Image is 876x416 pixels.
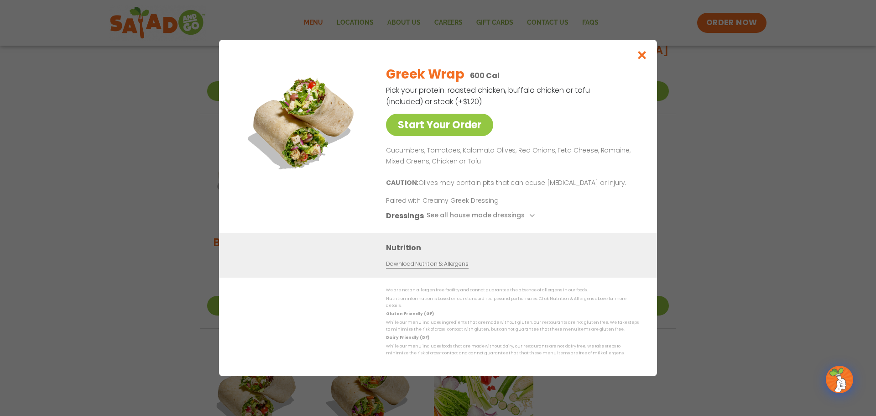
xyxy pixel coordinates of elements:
h3: Dressings [386,210,424,221]
strong: Dairy Friendly (DF) [386,335,429,340]
p: While our menu includes ingredients that are made without gluten, our restaurants are not gluten ... [386,319,639,333]
a: Start Your Order [386,114,493,136]
button: Close modal [627,40,657,70]
b: CAUTION: [386,178,418,187]
p: Cucumbers, Tomatoes, Kalamata Olives, Red Onions, Feta Cheese, Romaine, Mixed Greens, Chicken or ... [386,145,635,167]
p: Olives may contain pits that can cause [MEDICAL_DATA] or injury. [386,178,635,189]
p: Paired with Creamy Greek Dressing [386,196,555,205]
strong: Gluten Friendly (GF) [386,311,433,316]
p: 600 Cal [470,70,500,81]
img: Featured product photo for Greek Wrap [240,58,367,186]
p: Nutrition information is based on our standard recipes and portion sizes. Click Nutrition & Aller... [386,295,639,310]
a: Download Nutrition & Allergens [386,260,468,269]
p: Pick your protein: roasted chicken, buffalo chicken or tofu (included) or steak (+$1.20) [386,84,591,107]
p: While our menu includes foods that are made without dairy, our restaurants are not dairy free. We... [386,342,639,357]
p: We are not an allergen free facility and cannot guarantee the absence of allergens in our foods. [386,287,639,294]
h2: Greek Wrap [386,65,464,84]
h3: Nutrition [386,242,643,253]
img: wpChatIcon [827,367,852,392]
button: See all house made dressings [427,210,537,221]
